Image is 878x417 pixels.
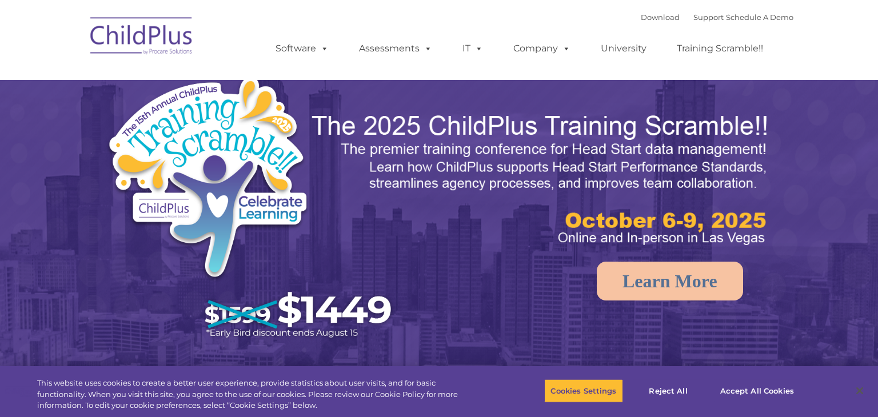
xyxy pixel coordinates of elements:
button: Accept All Cookies [714,379,800,403]
font: | [641,13,793,22]
a: Assessments [348,37,444,60]
button: Cookies Settings [544,379,622,403]
a: Company [502,37,582,60]
a: IT [451,37,494,60]
span: Phone number [159,122,207,131]
img: ChildPlus by Procare Solutions [85,9,199,66]
a: Schedule A Demo [726,13,793,22]
a: Support [693,13,724,22]
button: Close [847,378,872,403]
a: Software [264,37,340,60]
a: Learn More [597,262,743,300]
a: Training Scramble!! [665,37,775,60]
button: Reject All [633,379,704,403]
a: Download [641,13,680,22]
div: This website uses cookies to create a better user experience, provide statistics about user visit... [37,378,483,411]
a: University [589,37,658,60]
span: Last name [159,75,194,84]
